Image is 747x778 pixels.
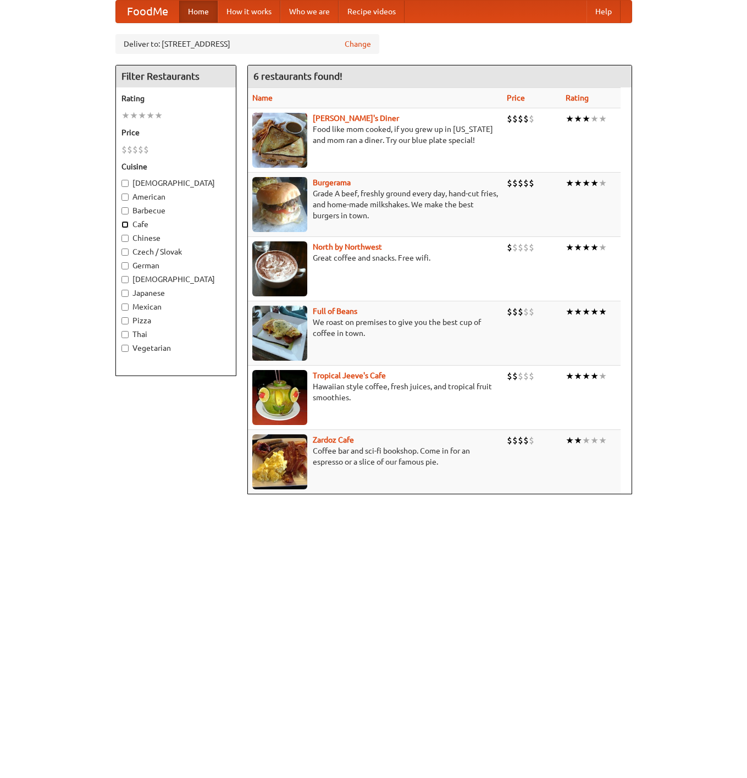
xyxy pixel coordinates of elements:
[566,177,574,189] li: ★
[121,249,129,256] input: Czech / Slovak
[121,207,129,214] input: Barbecue
[518,306,523,318] li: $
[574,434,582,446] li: ★
[121,233,230,244] label: Chinese
[252,188,498,221] p: Grade A beef, freshly ground every day, hand-cut fries, and home-made milkshakes. We make the bes...
[138,144,143,156] li: $
[121,262,129,269] input: German
[599,306,607,318] li: ★
[132,144,138,156] li: $
[121,331,129,338] input: Thai
[523,434,529,446] li: $
[313,435,354,444] a: Zardoz Cafe
[574,306,582,318] li: ★
[252,434,307,489] img: zardoz.jpg
[121,290,129,297] input: Japanese
[252,113,307,168] img: sallys.jpg
[121,260,230,271] label: German
[313,242,382,251] a: North by Northwest
[599,370,607,382] li: ★
[566,113,574,125] li: ★
[523,370,529,382] li: $
[121,219,230,230] label: Cafe
[566,370,574,382] li: ★
[582,241,590,253] li: ★
[507,177,512,189] li: $
[313,371,386,380] a: Tropical Jeeve's Cafe
[529,241,534,253] li: $
[590,241,599,253] li: ★
[512,306,518,318] li: $
[582,370,590,382] li: ★
[574,177,582,189] li: ★
[121,343,230,354] label: Vegetarian
[586,1,621,23] a: Help
[574,113,582,125] li: ★
[143,144,149,156] li: $
[121,221,129,228] input: Cafe
[507,434,512,446] li: $
[529,306,534,318] li: $
[507,113,512,125] li: $
[512,241,518,253] li: $
[121,301,230,312] label: Mexican
[529,113,534,125] li: $
[574,241,582,253] li: ★
[121,274,230,285] label: [DEMOGRAPHIC_DATA]
[252,252,498,263] p: Great coffee and snacks. Free wifi.
[523,177,529,189] li: $
[252,381,498,403] p: Hawaiian style coffee, fresh juices, and tropical fruit smoothies.
[121,194,129,201] input: American
[512,113,518,125] li: $
[121,180,129,187] input: [DEMOGRAPHIC_DATA]
[523,306,529,318] li: $
[582,113,590,125] li: ★
[253,71,342,81] ng-pluralize: 6 restaurants found!
[252,370,307,425] img: jeeves.jpg
[313,178,351,187] a: Burgerama
[121,93,230,104] h5: Rating
[512,434,518,446] li: $
[582,306,590,318] li: ★
[252,317,498,339] p: We roast on premises to give you the best cup of coffee in town.
[121,315,230,326] label: Pizza
[121,246,230,257] label: Czech / Slovak
[599,177,607,189] li: ★
[529,434,534,446] li: $
[590,434,599,446] li: ★
[566,306,574,318] li: ★
[121,304,129,311] input: Mexican
[154,109,163,122] li: ★
[599,241,607,253] li: ★
[121,317,129,324] input: Pizza
[121,178,230,189] label: [DEMOGRAPHIC_DATA]
[252,124,498,146] p: Food like mom cooked, if you grew up in [US_STATE] and mom ran a diner. Try our blue plate special!
[590,306,599,318] li: ★
[252,445,498,467] p: Coffee bar and sci-fi bookshop. Come in for an espresso or a slice of our famous pie.
[252,241,307,296] img: north.jpg
[121,161,230,172] h5: Cuisine
[523,241,529,253] li: $
[518,434,523,446] li: $
[523,113,529,125] li: $
[252,177,307,232] img: burgerama.jpg
[130,109,138,122] li: ★
[252,306,307,361] img: beans.jpg
[313,307,357,316] a: Full of Beans
[115,34,379,54] div: Deliver to: [STREET_ADDRESS]
[313,114,399,123] b: [PERSON_NAME]'s Diner
[566,93,589,102] a: Rating
[512,370,518,382] li: $
[121,329,230,340] label: Thai
[116,65,236,87] h4: Filter Restaurants
[146,109,154,122] li: ★
[121,191,230,202] label: American
[339,1,405,23] a: Recipe videos
[121,109,130,122] li: ★
[590,370,599,382] li: ★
